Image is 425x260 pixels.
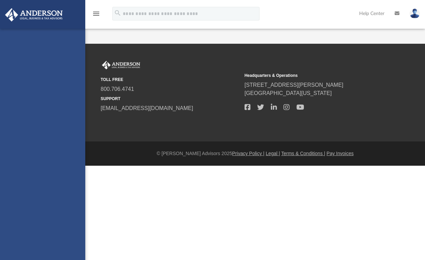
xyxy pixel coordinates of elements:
[245,90,332,96] a: [GEOGRAPHIC_DATA][US_STATE]
[326,151,353,156] a: Pay Invoices
[101,61,142,70] img: Anderson Advisors Platinum Portal
[245,82,343,88] a: [STREET_ADDRESS][PERSON_NAME]
[232,151,265,156] a: Privacy Policy |
[281,151,325,156] a: Terms & Conditions |
[114,9,121,17] i: search
[92,10,100,18] i: menu
[245,72,384,79] small: Headquarters & Operations
[85,150,425,157] div: © [PERSON_NAME] Advisors 2025
[92,13,100,18] a: menu
[266,151,280,156] a: Legal |
[101,86,134,92] a: 800.706.4741
[410,9,420,18] img: User Pic
[3,8,65,22] img: Anderson Advisors Platinum Portal
[101,105,193,111] a: [EMAIL_ADDRESS][DOMAIN_NAME]
[101,77,240,83] small: TOLL FREE
[101,96,240,102] small: SUPPORT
